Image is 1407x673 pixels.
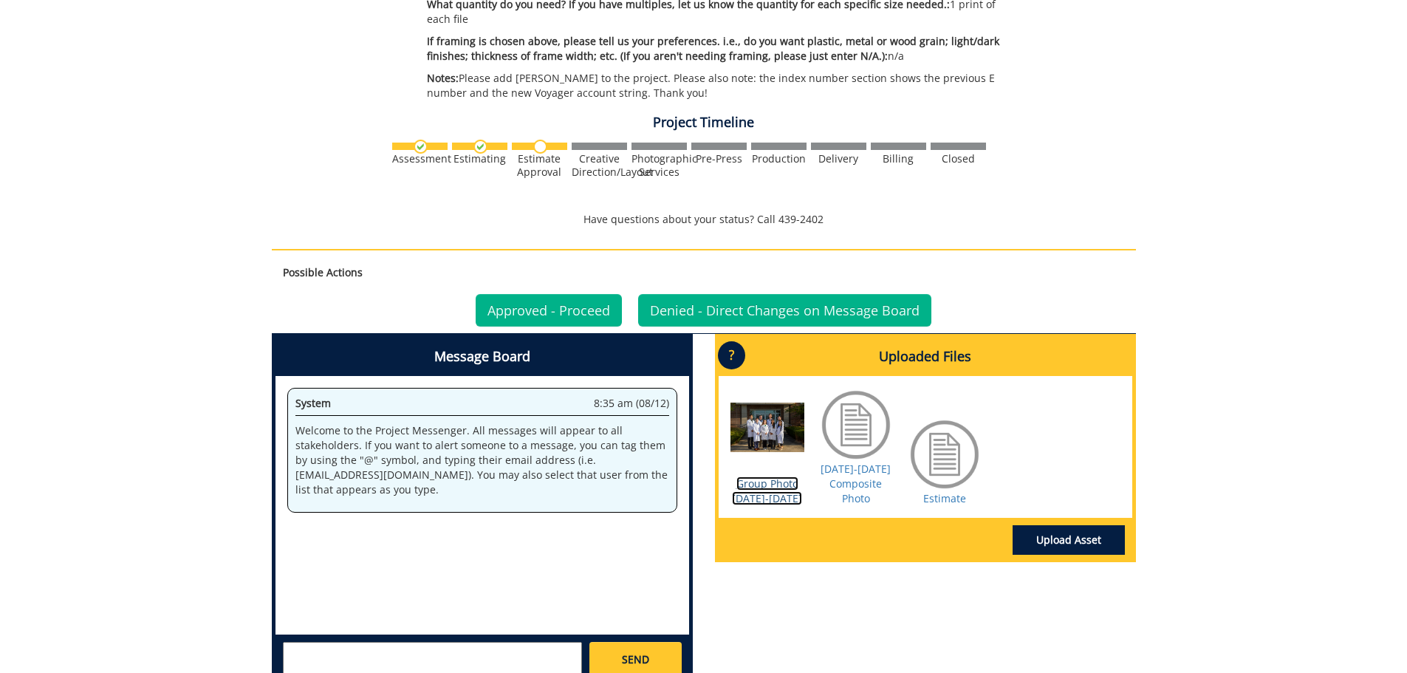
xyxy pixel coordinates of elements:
div: Photographic Services [631,152,687,179]
p: n/a [427,34,1005,64]
div: Closed [931,152,986,165]
a: Estimate [923,491,966,505]
h4: Project Timeline [272,115,1136,130]
div: Creative Direction/Layout [572,152,627,179]
div: Production [751,152,807,165]
span: SEND [622,652,649,667]
strong: Possible Actions [283,265,363,279]
img: no [533,140,547,154]
h4: Message Board [275,338,689,376]
span: 8:35 am (08/12) [594,396,669,411]
p: ? [718,341,745,369]
a: [DATE]-[DATE] Composite Photo [821,462,891,505]
div: Billing [871,152,926,165]
div: Assessment [392,152,448,165]
h4: Uploaded Files [719,338,1132,376]
p: Please add [PERSON_NAME] to the project. Please also note: the index number section shows the pre... [427,71,1005,100]
img: checkmark [473,140,487,154]
p: Welcome to the Project Messenger. All messages will appear to all stakeholders. If you want to al... [295,423,669,497]
a: Group Photo [DATE]-[DATE] [732,476,802,505]
div: Pre-Press [691,152,747,165]
span: If framing is chosen above, please tell us your preferences. i.e., do you want plastic, metal or ... [427,34,999,63]
a: Upload Asset [1013,525,1125,555]
div: Delivery [811,152,866,165]
a: Denied - Direct Changes on Message Board [638,294,931,327]
p: Have questions about your status? Call 439-2402 [272,212,1136,227]
a: Approved - Proceed [476,294,622,327]
img: checkmark [414,140,428,154]
div: Estimate Approval [512,152,567,179]
div: Estimating [452,152,507,165]
span: System [295,396,331,410]
span: Notes: [427,71,459,85]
